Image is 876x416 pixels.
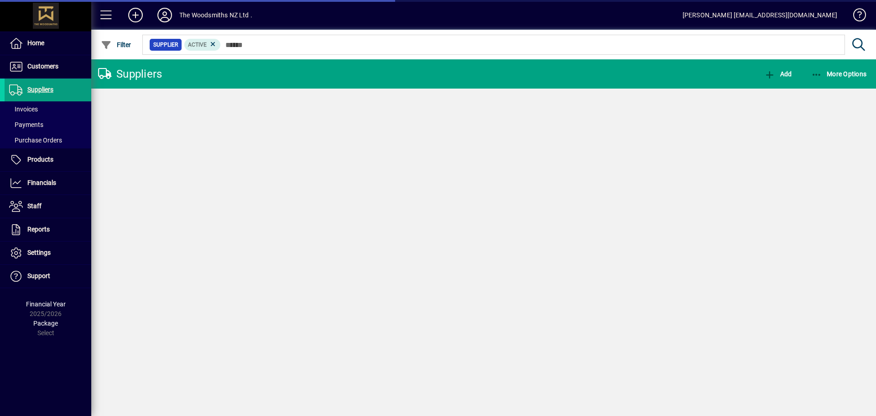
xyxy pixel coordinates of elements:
[150,7,179,23] button: Profile
[101,41,131,48] span: Filter
[27,249,51,256] span: Settings
[5,218,91,241] a: Reports
[121,7,150,23] button: Add
[27,179,56,186] span: Financials
[5,55,91,78] a: Customers
[188,42,207,48] span: Active
[5,117,91,132] a: Payments
[846,2,865,32] a: Knowledge Base
[5,242,91,264] a: Settings
[9,105,38,113] span: Invoices
[762,66,794,82] button: Add
[33,320,58,327] span: Package
[27,156,53,163] span: Products
[99,37,134,53] button: Filter
[27,86,53,93] span: Suppliers
[5,172,91,195] a: Financials
[9,137,62,144] span: Purchase Orders
[179,8,252,22] div: The Woodsmiths NZ Ltd .
[5,265,91,288] a: Support
[5,101,91,117] a: Invoices
[5,132,91,148] a: Purchase Orders
[683,8,837,22] div: [PERSON_NAME] [EMAIL_ADDRESS][DOMAIN_NAME]
[27,272,50,279] span: Support
[26,300,66,308] span: Financial Year
[5,195,91,218] a: Staff
[809,66,869,82] button: More Options
[764,70,792,78] span: Add
[27,63,58,70] span: Customers
[98,67,162,81] div: Suppliers
[811,70,867,78] span: More Options
[27,39,44,47] span: Home
[5,32,91,55] a: Home
[9,121,43,128] span: Payments
[5,148,91,171] a: Products
[27,202,42,210] span: Staff
[27,226,50,233] span: Reports
[153,40,178,49] span: Supplier
[184,39,221,51] mat-chip: Activation Status: Active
